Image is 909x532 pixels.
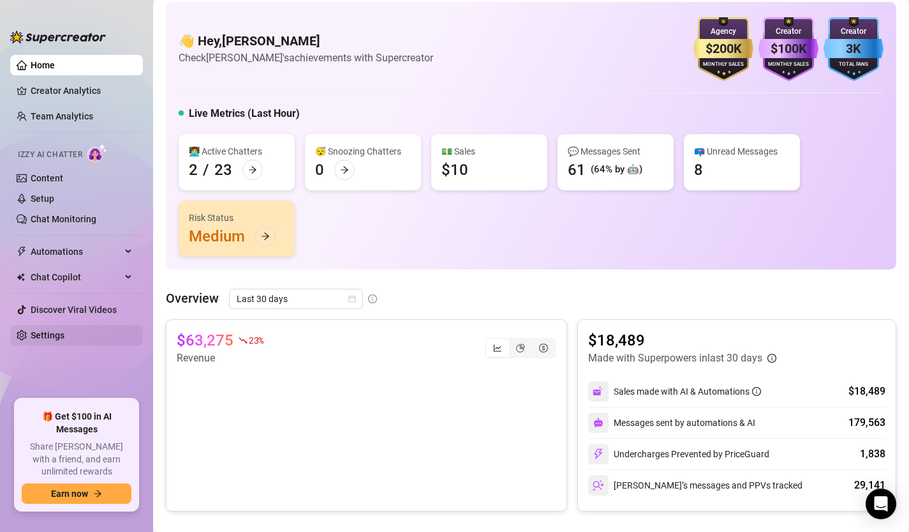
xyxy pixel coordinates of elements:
[177,330,233,351] article: $63,275
[31,80,133,101] a: Creator Analytics
[591,162,642,178] div: (64% by 🤖)
[31,267,121,287] span: Chat Copilot
[758,61,818,69] div: Monthly Sales
[31,173,63,183] a: Content
[315,144,411,158] div: 😴 Snoozing Chatters
[767,354,776,363] span: info-circle
[568,144,663,158] div: 💬 Messages Sent
[568,160,586,180] div: 61
[31,241,121,262] span: Automations
[18,149,82,161] span: Izzy AI Chatter
[593,386,604,397] img: svg%3e
[348,295,356,303] span: calendar
[593,448,604,460] img: svg%3e
[31,60,55,70] a: Home
[239,336,248,345] span: fall
[368,294,377,303] span: info-circle
[693,61,753,69] div: Monthly Sales
[31,214,96,224] a: Chat Monitoring
[22,441,131,478] span: Share [PERSON_NAME] with a friend, and earn unlimited rewards
[588,330,776,351] article: $18,489
[848,415,885,430] div: 179,563
[31,305,117,315] a: Discover Viral Videos
[237,289,355,308] span: Last 30 days
[848,384,885,399] div: $18,489
[22,483,131,504] button: Earn nowarrow-right
[860,446,885,462] div: 1,838
[315,160,324,180] div: 0
[758,26,818,38] div: Creator
[824,61,883,69] div: Total Fans
[758,39,818,59] div: $100K
[588,351,762,366] article: Made with Superpowers in last 30 days
[10,31,106,43] img: logo-BBDzfeDw.svg
[866,489,896,519] div: Open Intercom Messenger
[248,165,257,174] span: arrow-right
[694,144,790,158] div: 📪 Unread Messages
[493,344,502,353] span: line-chart
[588,444,769,464] div: Undercharges Prevented by PriceGuard
[17,273,25,282] img: Chat Copilot
[824,39,883,59] div: 3K
[214,160,232,180] div: 23
[441,144,537,158] div: 💵 Sales
[189,106,300,121] h5: Live Metrics (Last Hour)
[189,211,285,225] div: Risk Status
[31,194,54,204] a: Setup
[22,411,131,436] span: 🎁 Get $100 in AI Messages
[693,17,753,81] img: gold-badge-CigiZidd.svg
[693,26,753,38] div: Agency
[485,338,556,358] div: segmented control
[249,334,263,346] span: 23 %
[752,387,761,396] span: info-circle
[17,247,27,257] span: thunderbolt
[87,144,107,162] img: AI Chatter
[31,111,93,121] a: Team Analytics
[539,344,548,353] span: dollar-circle
[93,489,102,498] span: arrow-right
[261,232,270,241] span: arrow-right
[593,480,604,491] img: svg%3e
[593,418,603,428] img: svg%3e
[758,17,818,81] img: purple-badge-B9DA21FR.svg
[179,50,433,66] article: Check [PERSON_NAME]'s achievements with Supercreator
[694,160,703,180] div: 8
[31,330,64,340] a: Settings
[516,344,525,353] span: pie-chart
[189,144,285,158] div: 👩‍💻 Active Chatters
[340,165,349,174] span: arrow-right
[189,160,198,180] div: 2
[441,160,468,180] div: $10
[824,26,883,38] div: Creator
[166,289,219,308] article: Overview
[588,413,755,433] div: Messages sent by automations & AI
[824,17,883,81] img: blue-badge-DgoSNQY1.svg
[179,32,433,50] h4: 👋 Hey, [PERSON_NAME]
[177,351,263,366] article: Revenue
[693,39,753,59] div: $200K
[51,489,88,499] span: Earn now
[614,384,761,399] div: Sales made with AI & Automations
[588,475,802,496] div: [PERSON_NAME]’s messages and PPVs tracked
[854,478,885,493] div: 29,141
